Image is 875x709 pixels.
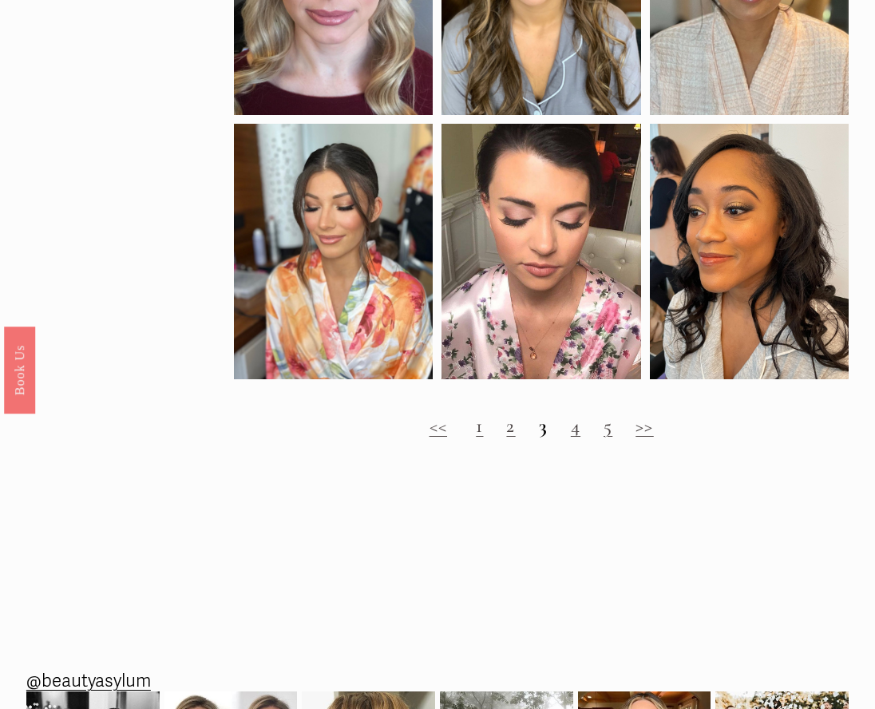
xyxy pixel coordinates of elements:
[506,414,515,438] a: 2
[430,414,447,438] a: <<
[476,414,483,438] a: 1
[26,665,151,697] a: @beautyasylum
[4,327,35,414] a: Book Us
[604,414,612,438] a: 5
[539,414,548,438] strong: 3
[571,414,580,438] a: 4
[635,414,653,438] a: >>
